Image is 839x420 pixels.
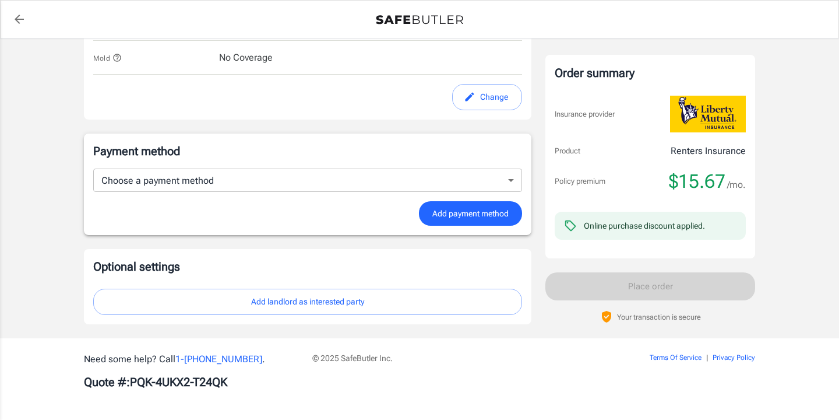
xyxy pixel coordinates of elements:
b: Quote #: PQK-4UKX2-T24QK [84,375,227,389]
span: Mold [93,54,122,62]
a: Privacy Policy [713,353,755,362]
button: Mold [93,51,122,65]
span: /mo. [727,177,746,193]
img: Liberty Mutual [670,96,746,132]
div: Online purchase discount applied. [584,220,705,232]
span: Add payment method [432,206,509,221]
p: Need some help? Call . [84,352,298,366]
button: edit [452,84,522,110]
p: Payment method [93,143,522,159]
p: © 2025 SafeButler Inc. [312,352,584,364]
div: Order summary [555,64,746,82]
p: Optional settings [93,258,522,275]
p: Policy premium [555,176,605,187]
span: No Coverage [219,51,273,65]
p: Product [555,145,580,157]
span: $15.67 [669,170,725,193]
a: Terms Of Service [650,353,701,362]
p: Your transaction is secure [617,311,701,323]
p: Renters Insurance [671,144,746,158]
button: Add landlord as interested party [93,289,522,315]
a: back to quotes [8,8,31,31]
img: Back to quotes [376,15,463,24]
span: | [706,353,708,362]
p: Insurance provider [555,108,615,120]
button: Add payment method [419,201,522,226]
a: 1-[PHONE_NUMBER] [175,353,262,365]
